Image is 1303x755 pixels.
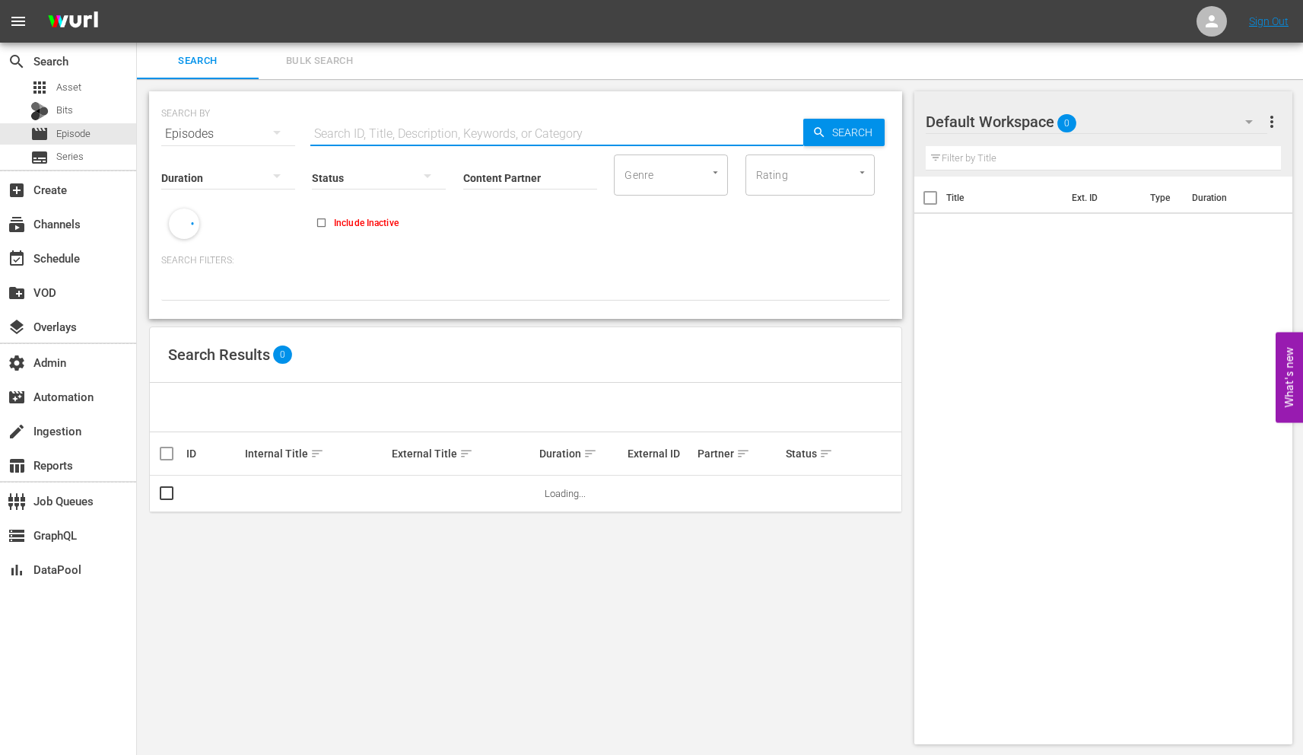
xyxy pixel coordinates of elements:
[8,492,26,511] span: Job Queues
[826,119,885,146] span: Search
[30,125,49,143] span: Episode
[8,527,26,545] span: GraphQL
[8,318,26,336] span: Overlays
[8,215,26,234] span: Channels
[708,165,723,180] button: Open
[539,444,623,463] div: Duration
[245,444,387,463] div: Internal Title
[1263,104,1281,140] button: more_vert
[310,447,324,460] span: sort
[8,388,26,406] span: Automation
[8,457,26,475] span: Reports
[186,448,240,460] div: ID
[30,148,49,167] span: Series
[946,177,1063,219] th: Title
[459,447,473,460] span: sort
[583,447,597,460] span: sort
[545,488,586,499] span: Loading...
[8,422,26,441] span: Ingestion
[9,12,27,30] span: menu
[8,250,26,268] span: Schedule
[273,346,292,364] span: 0
[819,447,833,460] span: sort
[8,53,26,71] span: Search
[1057,107,1076,139] span: 0
[855,165,869,180] button: Open
[392,444,534,463] div: External Title
[1249,15,1289,27] a: Sign Out
[1063,177,1142,219] th: Ext. ID
[56,149,84,164] span: Series
[56,126,91,142] span: Episode
[56,80,81,95] span: Asset
[8,561,26,579] span: DataPool
[628,448,694,460] div: External ID
[8,354,26,372] span: Admin
[1141,177,1183,219] th: Type
[786,444,840,463] div: Status
[30,102,49,120] div: Bits
[8,181,26,199] span: Create
[161,113,295,155] div: Episodes
[146,53,249,70] span: Search
[37,4,110,40] img: ans4CAIJ8jUAAAAAAAAAAAAAAAAAAAAAAAAgQb4GAAAAAAAAAAAAAAAAAAAAAAAAJMjXAAAAAAAAAAAAAAAAAAAAAAAAgAT5G...
[161,254,890,267] p: Search Filters:
[1263,113,1281,131] span: more_vert
[1276,333,1303,423] button: Open Feedback Widget
[334,216,399,230] span: Include Inactive
[926,100,1267,143] div: Default Workspace
[30,78,49,97] span: Asset
[168,346,270,364] span: Search Results
[803,119,885,146] button: Search
[736,447,750,460] span: sort
[56,103,73,118] span: Bits
[268,53,371,70] span: Bulk Search
[8,284,26,302] span: VOD
[698,444,781,463] div: Partner
[1183,177,1274,219] th: Duration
